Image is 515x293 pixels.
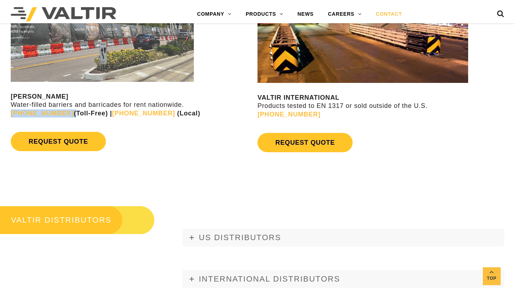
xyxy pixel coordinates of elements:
a: CONTACT [369,7,409,21]
a: REQUEST QUOTE [257,133,353,152]
a: COMPANY [190,7,239,21]
a: [PHONE_NUMBER] [11,110,74,117]
strong: [PERSON_NAME] [11,93,68,100]
strong: (Toll-Free) | [11,110,112,117]
a: PRODUCTS [239,7,290,21]
a: [PHONE_NUMBER] [257,111,320,118]
a: [PHONE_NUMBER] [112,110,175,117]
img: Valtir [11,7,116,21]
a: US DISTRIBUTORS [182,229,504,247]
a: REQUEST QUOTE [11,132,106,151]
p: Products tested to EN 1317 or sold outside of the U.S. [257,94,515,119]
p: Water-filled barriers and barricades for rent nationwide. [11,93,256,118]
strong: (Local) [177,110,200,117]
span: INTERNATIONAL DISTRIBUTORS [199,274,340,283]
span: US DISTRIBUTORS [199,233,281,242]
a: NEWS [290,7,321,21]
a: CAREERS [321,7,369,21]
span: Top [483,274,501,283]
strong: VALTIR INTERNATIONAL [257,94,339,101]
a: Top [483,267,501,285]
a: INTERNATIONAL DISTRIBUTORS [182,270,504,288]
